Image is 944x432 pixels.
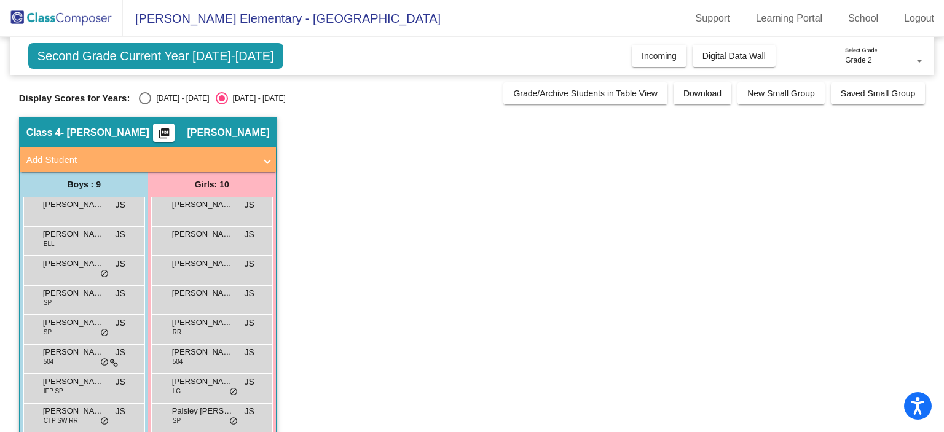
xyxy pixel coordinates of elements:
[44,239,55,248] span: ELL
[244,316,254,329] span: JS
[26,153,255,167] mat-panel-title: Add Student
[44,328,52,337] span: SP
[172,228,234,240] span: [PERSON_NAME]
[115,257,125,270] span: JS
[44,357,54,366] span: 504
[173,387,181,396] span: LG
[244,287,254,300] span: JS
[115,346,125,359] span: JS
[44,416,78,425] span: CTP SW RR
[43,346,104,358] span: [PERSON_NAME]
[172,257,234,270] span: [PERSON_NAME]
[845,56,871,65] span: Grade 2
[43,198,104,211] span: [PERSON_NAME]
[693,45,776,67] button: Digital Data Wall
[173,328,181,337] span: RR
[44,387,63,396] span: IEP SP
[153,124,175,142] button: Print Students Details
[841,88,915,98] span: Saved Small Group
[746,9,833,28] a: Learning Portal
[173,357,183,366] span: 504
[244,346,254,359] span: JS
[686,9,740,28] a: Support
[173,416,181,425] span: SP
[187,127,269,139] span: [PERSON_NAME]
[747,88,815,98] span: New Small Group
[172,198,234,211] span: [PERSON_NAME]
[100,269,109,279] span: do_not_disturb_alt
[26,127,61,139] span: Class 4
[44,298,52,307] span: SP
[702,51,766,61] span: Digital Data Wall
[737,82,825,104] button: New Small Group
[43,257,104,270] span: [PERSON_NAME]
[172,375,234,388] span: [PERSON_NAME]
[642,51,677,61] span: Incoming
[115,198,125,211] span: JS
[28,43,283,69] span: Second Grade Current Year [DATE]-[DATE]
[43,316,104,329] span: [PERSON_NAME]
[172,316,234,329] span: [PERSON_NAME]
[115,228,125,241] span: JS
[115,405,125,418] span: JS
[43,228,104,240] span: [PERSON_NAME]
[43,287,104,299] span: [PERSON_NAME]
[19,93,130,104] span: Display Scores for Years:
[115,316,125,329] span: JS
[831,82,925,104] button: Saved Small Group
[172,346,234,358] span: [PERSON_NAME]
[683,88,722,98] span: Download
[100,328,109,338] span: do_not_disturb_alt
[100,417,109,426] span: do_not_disturb_alt
[115,375,125,388] span: JS
[503,82,667,104] button: Grade/Archive Students in Table View
[244,198,254,211] span: JS
[157,127,171,144] mat-icon: picture_as_pdf
[244,375,254,388] span: JS
[229,387,238,397] span: do_not_disturb_alt
[244,228,254,241] span: JS
[148,172,276,197] div: Girls: 10
[115,287,125,300] span: JS
[61,127,149,139] span: - [PERSON_NAME]
[172,405,234,417] span: Paisley [PERSON_NAME]
[123,9,441,28] span: [PERSON_NAME] Elementary - [GEOGRAPHIC_DATA]
[513,88,658,98] span: Grade/Archive Students in Table View
[20,172,148,197] div: Boys : 9
[100,358,109,367] span: do_not_disturb_alt
[838,9,888,28] a: School
[172,287,234,299] span: [PERSON_NAME]
[228,93,286,104] div: [DATE] - [DATE]
[139,92,285,104] mat-radio-group: Select an option
[43,375,104,388] span: [PERSON_NAME]
[151,93,209,104] div: [DATE] - [DATE]
[632,45,686,67] button: Incoming
[20,147,276,172] mat-expansion-panel-header: Add Student
[244,405,254,418] span: JS
[43,405,104,417] span: [PERSON_NAME]
[894,9,944,28] a: Logout
[229,417,238,426] span: do_not_disturb_alt
[674,82,731,104] button: Download
[244,257,254,270] span: JS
